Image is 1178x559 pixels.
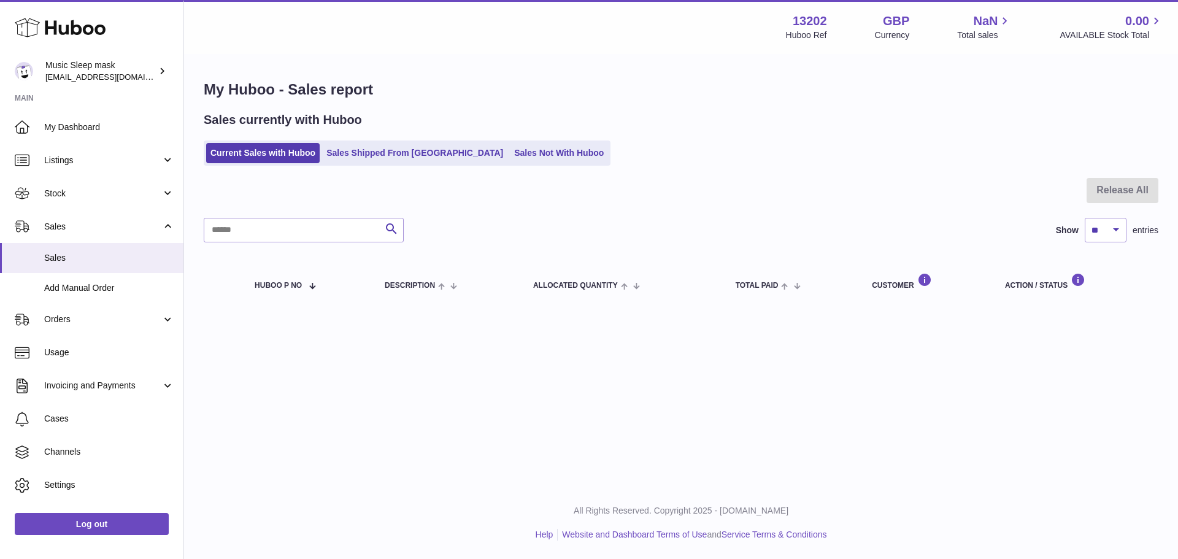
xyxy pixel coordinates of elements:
label: Show [1056,225,1079,236]
h2: Sales currently with Huboo [204,112,362,128]
span: Sales [44,252,174,264]
span: Invoicing and Payments [44,380,161,391]
span: Total sales [957,29,1012,41]
a: Website and Dashboard Terms of Use [562,530,707,539]
a: Service Terms & Conditions [722,530,827,539]
span: ALLOCATED Quantity [533,282,618,290]
span: Add Manual Order [44,282,174,294]
a: Sales Not With Huboo [510,143,608,163]
span: Total paid [736,282,779,290]
span: [EMAIL_ADDRESS][DOMAIN_NAME] [45,72,180,82]
span: AVAILABLE Stock Total [1060,29,1163,41]
strong: GBP [883,13,909,29]
h1: My Huboo - Sales report [204,80,1158,99]
span: Cases [44,413,174,425]
span: NaN [973,13,998,29]
li: and [558,529,826,541]
span: Stock [44,188,161,199]
a: Help [536,530,553,539]
span: Orders [44,314,161,325]
div: Huboo Ref [786,29,827,41]
div: Music Sleep mask [45,60,156,83]
span: Settings [44,479,174,491]
div: Currency [875,29,910,41]
span: Listings [44,155,161,166]
a: Sales Shipped From [GEOGRAPHIC_DATA] [322,143,507,163]
div: Action / Status [1005,273,1146,290]
a: NaN Total sales [957,13,1012,41]
span: Sales [44,221,161,233]
div: Customer [872,273,980,290]
strong: 13202 [793,13,827,29]
a: Log out [15,513,169,535]
a: 0.00 AVAILABLE Stock Total [1060,13,1163,41]
span: Huboo P no [255,282,302,290]
span: entries [1133,225,1158,236]
p: All Rights Reserved. Copyright 2025 - [DOMAIN_NAME] [194,505,1168,517]
span: 0.00 [1125,13,1149,29]
span: My Dashboard [44,121,174,133]
span: Description [385,282,435,290]
span: Channels [44,446,174,458]
a: Current Sales with Huboo [206,143,320,163]
img: internalAdmin-13202@internal.huboo.com [15,62,33,80]
span: Usage [44,347,174,358]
